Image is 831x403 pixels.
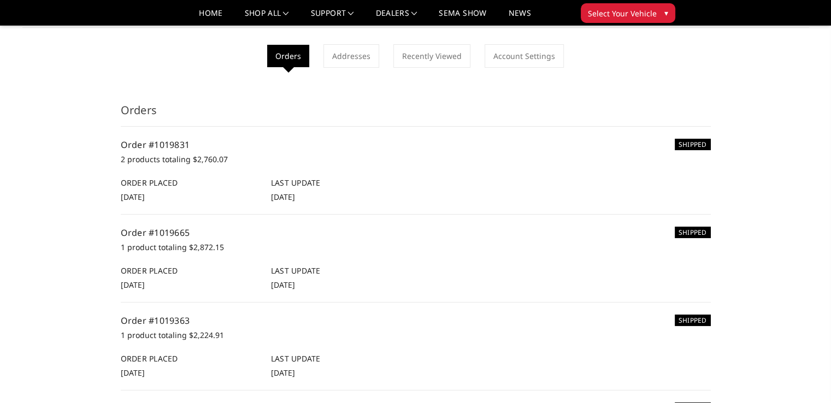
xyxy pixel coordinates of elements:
[439,9,486,25] a: SEMA Show
[121,280,145,290] span: [DATE]
[485,44,564,68] a: Account Settings
[121,353,260,364] h6: Order Placed
[271,368,295,378] span: [DATE]
[271,265,410,276] h6: Last Update
[121,329,711,342] p: 1 product totaling $2,224.91
[588,8,657,19] span: Select Your Vehicle
[376,9,417,25] a: Dealers
[121,241,711,254] p: 1 product totaling $2,872.15
[675,139,711,150] h6: SHIPPED
[271,192,295,202] span: [DATE]
[121,368,145,378] span: [DATE]
[271,280,295,290] span: [DATE]
[675,315,711,326] h6: SHIPPED
[199,9,222,25] a: Home
[121,192,145,202] span: [DATE]
[323,44,379,68] a: Addresses
[776,351,831,403] iframe: Chat Widget
[245,9,289,25] a: shop all
[581,3,675,23] button: Select Your Vehicle
[675,227,711,238] h6: SHIPPED
[508,9,531,25] a: News
[271,353,410,364] h6: Last Update
[121,315,190,327] a: Order #1019363
[121,177,260,188] h6: Order Placed
[267,45,309,67] li: Orders
[121,227,190,239] a: Order #1019665
[121,102,711,127] h3: Orders
[121,265,260,276] h6: Order Placed
[393,44,470,68] a: Recently Viewed
[121,139,190,151] a: Order #1019831
[121,153,711,166] p: 2 products totaling $2,760.07
[664,7,668,19] span: ▾
[311,9,354,25] a: Support
[271,177,410,188] h6: Last Update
